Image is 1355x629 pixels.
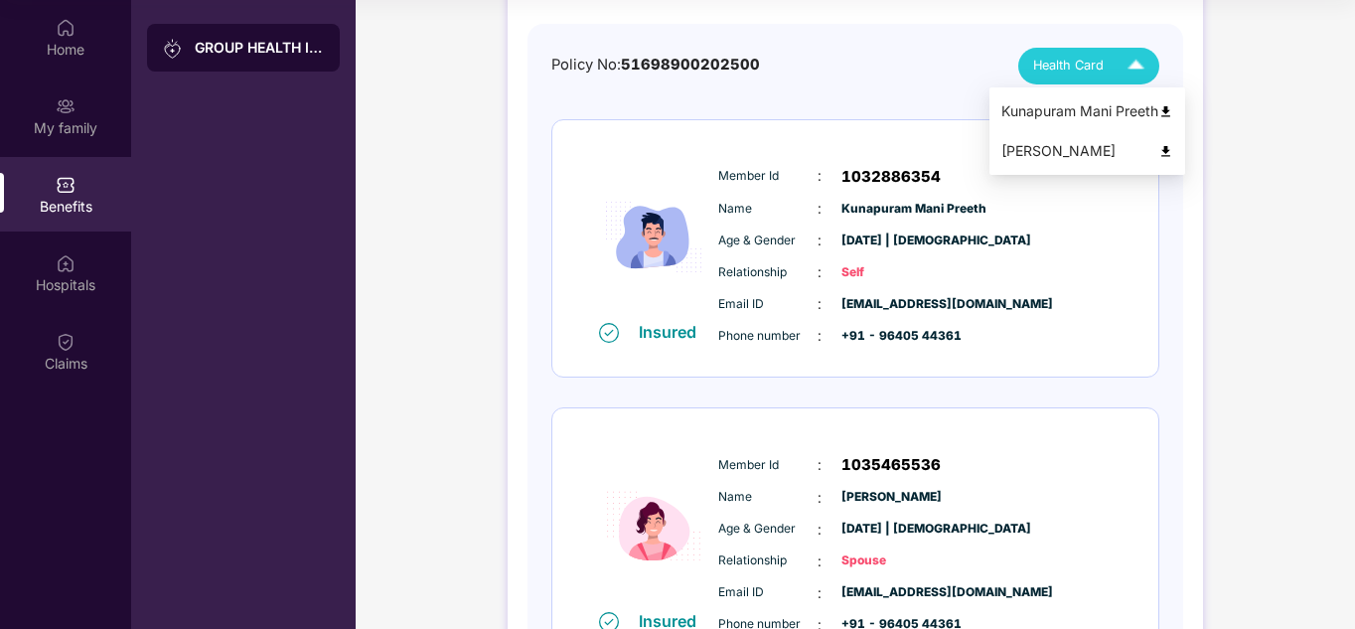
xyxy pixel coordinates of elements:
[56,96,75,116] img: svg+xml;base64,PHN2ZyB3aWR0aD0iMjAiIGhlaWdodD0iMjAiIHZpZXdCb3g9IjAgMCAyMCAyMCIgZmlsbD0ibm9uZSIgeG...
[818,261,822,283] span: :
[718,551,818,570] span: Relationship
[818,165,822,187] span: :
[718,167,818,186] span: Member Id
[818,230,822,251] span: :
[599,323,619,343] img: svg+xml;base64,PHN2ZyB4bWxucz0iaHR0cDovL3d3dy53My5vcmcvMjAwMC9zdmciIHdpZHRoPSIxNiIgaGVpZ2h0PSIxNi...
[818,293,822,315] span: :
[841,232,941,250] span: [DATE] | [DEMOGRAPHIC_DATA]
[1001,100,1173,122] div: Kunapuram Mani Preeth
[1001,140,1173,162] div: [PERSON_NAME]
[841,295,941,314] span: [EMAIL_ADDRESS][DOMAIN_NAME]
[841,551,941,570] span: Spouse
[818,454,822,476] span: :
[1158,144,1173,159] img: svg+xml;base64,PHN2ZyB4bWxucz0iaHR0cDovL3d3dy53My5vcmcvMjAwMC9zdmciIHdpZHRoPSI0OCIgaGVpZ2h0PSI0OC...
[841,488,941,507] span: [PERSON_NAME]
[594,153,713,321] img: icon
[195,38,324,58] div: GROUP HEALTH INSURANCE
[1158,104,1173,119] img: svg+xml;base64,PHN2ZyB4bWxucz0iaHR0cDovL3d3dy53My5vcmcvMjAwMC9zdmciIHdpZHRoPSI0OCIgaGVpZ2h0PSI0OC...
[1033,56,1104,76] span: Health Card
[718,583,818,602] span: Email ID
[818,582,822,604] span: :
[56,18,75,38] img: svg+xml;base64,PHN2ZyBpZD0iSG9tZSIgeG1sbnM9Imh0dHA6Ly93d3cudzMub3JnLzIwMDAvc3ZnIiB3aWR0aD0iMjAiIG...
[841,200,941,219] span: Kunapuram Mani Preeth
[594,442,713,610] img: icon
[818,487,822,509] span: :
[841,453,941,477] span: 1035465536
[56,332,75,352] img: svg+xml;base64,PHN2ZyBpZD0iQ2xhaW0iIHhtbG5zPSJodHRwOi8vd3d3LnczLm9yZy8yMDAwL3N2ZyIgd2lkdGg9IjIwIi...
[841,520,941,539] span: [DATE] | [DEMOGRAPHIC_DATA]
[818,325,822,347] span: :
[841,165,941,189] span: 1032886354
[718,232,818,250] span: Age & Gender
[621,56,760,74] span: 51698900202500
[718,520,818,539] span: Age & Gender
[818,198,822,220] span: :
[1018,48,1159,84] button: Health Card
[639,322,708,342] div: Insured
[56,253,75,273] img: svg+xml;base64,PHN2ZyBpZD0iSG9zcGl0YWxzIiB4bWxucz0iaHR0cDovL3d3dy53My5vcmcvMjAwMC9zdmciIHdpZHRoPS...
[56,175,75,195] img: svg+xml;base64,PHN2ZyBpZD0iQmVuZWZpdHMiIHhtbG5zPSJodHRwOi8vd3d3LnczLm9yZy8yMDAwL3N2ZyIgd2lkdGg9Ij...
[718,488,818,507] span: Name
[841,327,941,346] span: +91 - 96405 44361
[841,583,941,602] span: [EMAIL_ADDRESS][DOMAIN_NAME]
[718,456,818,475] span: Member Id
[718,295,818,314] span: Email ID
[1119,49,1153,83] img: Icuh8uwCUCF+XjCZyLQsAKiDCM9HiE6CMYmKQaPGkZKaA32CAAACiQcFBJY0IsAAAAASUVORK5CYII=
[818,550,822,572] span: :
[718,200,818,219] span: Name
[818,519,822,541] span: :
[718,263,818,282] span: Relationship
[841,263,941,282] span: Self
[718,327,818,346] span: Phone number
[551,54,760,77] div: Policy No:
[163,39,183,59] img: svg+xml;base64,PHN2ZyB3aWR0aD0iMjAiIGhlaWdodD0iMjAiIHZpZXdCb3g9IjAgMCAyMCAyMCIgZmlsbD0ibm9uZSIgeG...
